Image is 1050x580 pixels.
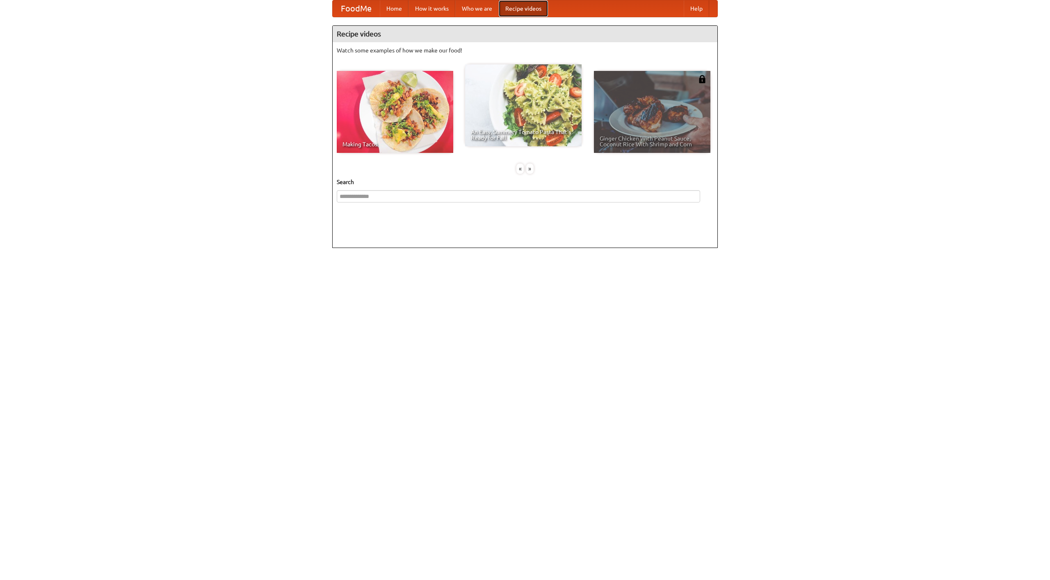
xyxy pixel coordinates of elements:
a: Home [380,0,409,17]
h5: Search [337,178,713,186]
span: Making Tacos [342,141,447,147]
span: An Easy, Summery Tomato Pasta That's Ready for Fall [471,129,576,141]
div: « [516,164,524,174]
p: Watch some examples of how we make our food! [337,46,713,55]
h4: Recipe videos [333,26,717,42]
a: Recipe videos [499,0,548,17]
div: » [526,164,534,174]
a: FoodMe [333,0,380,17]
a: An Easy, Summery Tomato Pasta That's Ready for Fall [465,64,582,146]
a: Help [684,0,709,17]
img: 483408.png [698,75,706,83]
a: Making Tacos [337,71,453,153]
a: How it works [409,0,455,17]
a: Who we are [455,0,499,17]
